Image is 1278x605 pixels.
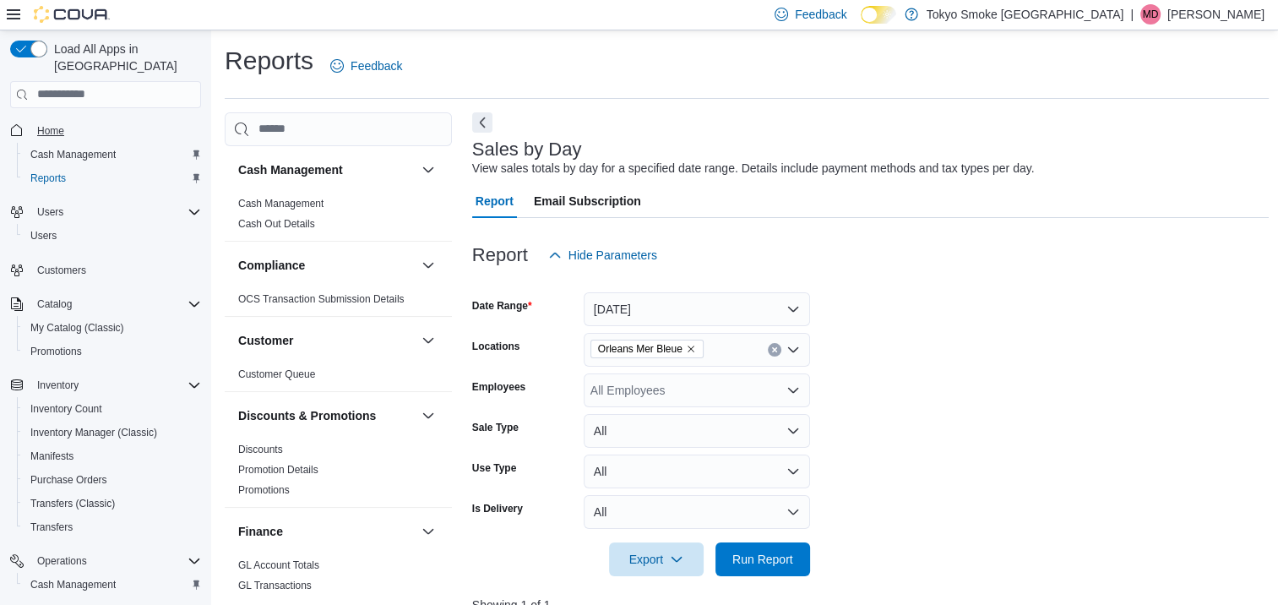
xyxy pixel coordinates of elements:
h3: Report [472,245,528,265]
a: Cash Management [24,144,122,165]
label: Sale Type [472,421,519,434]
a: Purchase Orders [24,470,114,490]
span: Inventory [37,379,79,392]
h3: Discounts & Promotions [238,407,376,424]
div: Milo Demelo [1140,4,1161,25]
h3: Sales by Day [472,139,582,160]
a: Promotion Details [238,464,318,476]
span: Customers [37,264,86,277]
a: Cash Management [238,198,324,210]
span: Users [30,229,57,243]
span: Export [619,542,693,576]
a: Feedback [324,49,409,83]
button: Cash Management [17,573,208,597]
span: My Catalog (Classic) [24,318,201,338]
button: Hide Parameters [541,238,664,272]
span: Inventory Manager (Classic) [30,426,157,439]
span: GL Account Totals [238,559,319,572]
a: Cash Out Details [238,218,315,230]
span: Inventory Count [30,402,102,416]
input: Dark Mode [861,6,896,24]
button: Purchase Orders [17,468,208,492]
button: Cash Management [17,143,208,166]
a: Promotions [24,341,89,362]
span: Load All Apps in [GEOGRAPHIC_DATA] [47,41,201,74]
span: Purchase Orders [30,473,107,487]
button: Catalog [3,292,208,316]
a: OCS Transaction Submission Details [238,293,405,305]
button: Finance [238,523,415,540]
button: Transfers [17,515,208,539]
span: Discounts [238,443,283,456]
span: Home [37,124,64,138]
p: Tokyo Smoke [GEOGRAPHIC_DATA] [927,4,1124,25]
a: Inventory Manager (Classic) [24,422,164,443]
div: View sales totals by day for a specified date range. Details include payment methods and tax type... [472,160,1035,177]
button: Inventory [30,375,85,395]
span: Feedback [351,57,402,74]
span: Users [24,226,201,246]
button: Manifests [17,444,208,468]
span: Report [476,184,514,218]
span: Inventory Count [24,399,201,419]
div: Compliance [225,289,452,316]
div: Cash Management [225,193,452,241]
span: Cash Management [24,144,201,165]
label: Date Range [472,299,532,313]
button: Reports [17,166,208,190]
button: Run Report [715,542,810,576]
span: Catalog [37,297,72,311]
label: Is Delivery [472,502,523,515]
button: Cash Management [418,160,438,180]
a: Customers [30,260,93,281]
h3: Finance [238,523,283,540]
button: Inventory Manager (Classic) [17,421,208,444]
a: Home [30,121,71,141]
span: Cash Management [30,148,116,161]
span: Run Report [732,551,793,568]
span: Cash Out Details [238,217,315,231]
span: Transfers (Classic) [24,493,201,514]
span: Transfers [24,517,201,537]
span: Reports [30,172,66,185]
button: Discounts & Promotions [238,407,415,424]
button: Remove Orleans Mer Bleue from selection in this group [686,344,696,354]
button: Open list of options [786,343,800,357]
span: Promotions [24,341,201,362]
span: Promotion Details [238,463,318,477]
div: Finance [225,555,452,602]
span: Purchase Orders [24,470,201,490]
span: Operations [30,551,201,571]
button: Home [3,118,208,143]
label: Employees [472,380,525,394]
a: Discounts [238,444,283,455]
span: Inventory [30,375,201,395]
span: Users [30,202,201,222]
p: | [1130,4,1134,25]
button: Export [609,542,704,576]
span: Manifests [24,446,201,466]
button: My Catalog (Classic) [17,316,208,340]
button: Users [3,200,208,224]
button: Operations [30,551,94,571]
span: Customers [30,259,201,281]
h1: Reports [225,44,313,78]
button: Catalog [30,294,79,314]
span: Inventory Manager (Classic) [24,422,201,443]
a: Transfers [24,517,79,537]
div: Discounts & Promotions [225,439,452,507]
span: Orleans Mer Bleue [598,341,683,357]
button: All [584,455,810,488]
a: Inventory Count [24,399,109,419]
h3: Cash Management [238,161,343,178]
span: Manifests [30,450,73,463]
button: Clear input [768,343,781,357]
button: Users [30,202,70,222]
span: Email Subscription [534,184,641,218]
button: Users [17,224,208,248]
span: MD [1143,4,1159,25]
a: Users [24,226,63,246]
span: Orleans Mer Bleue [590,340,704,358]
button: All [584,414,810,448]
button: Promotions [17,340,208,363]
